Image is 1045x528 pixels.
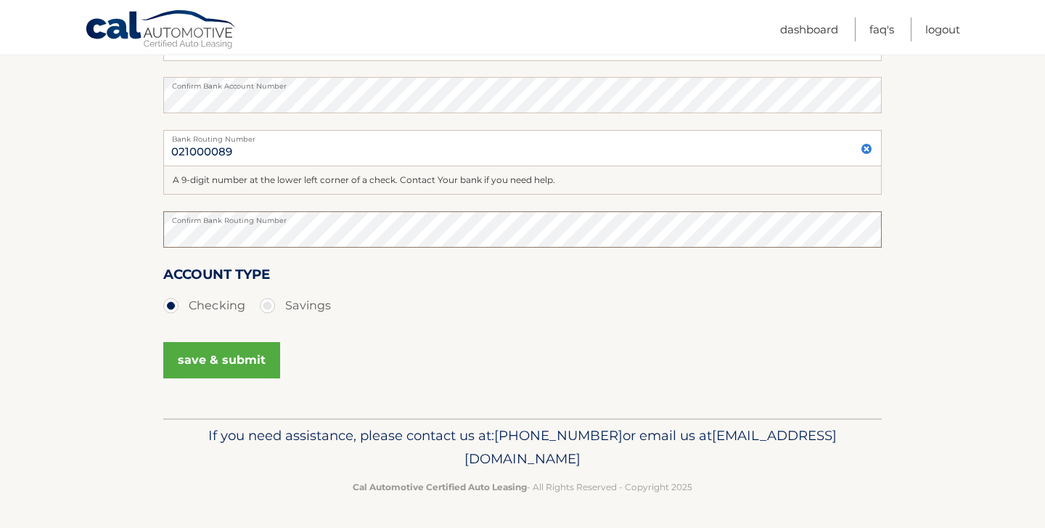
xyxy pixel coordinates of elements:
[163,211,882,223] label: Confirm Bank Routing Number
[869,17,894,41] a: FAQ's
[780,17,838,41] a: Dashboard
[173,479,872,495] p: - All Rights Reserved - Copyright 2025
[163,130,882,142] label: Bank Routing Number
[260,291,331,320] label: Savings
[494,427,623,444] span: [PHONE_NUMBER]
[163,342,280,378] button: save & submit
[173,424,872,471] p: If you need assistance, please contact us at: or email us at
[163,166,882,195] div: A 9-digit number at the lower left corner of a check. Contact Your bank if you need help.
[163,291,245,320] label: Checking
[925,17,960,41] a: Logout
[163,130,882,166] input: Bank Routing Number
[163,264,270,291] label: Account Type
[353,482,527,492] strong: Cal Automotive Certified Auto Leasing
[861,143,872,155] img: close.svg
[163,77,882,89] label: Confirm Bank Account Number
[85,9,237,52] a: Cal Automotive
